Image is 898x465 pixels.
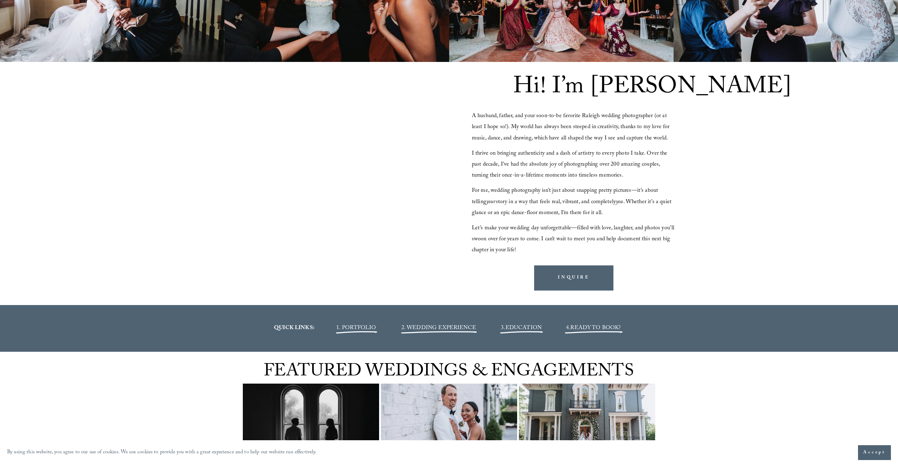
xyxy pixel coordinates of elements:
a: EDUCATION [505,323,542,333]
span: Hi! I’m [PERSON_NAME] [513,69,791,109]
button: Accept [858,445,891,460]
span: A husband, father, and your soon-to-be favorite Raleigh wedding photographer (or at least I hope ... [472,111,671,143]
a: READY TO BOOK? [570,323,621,333]
span: For me, wedding photography isn’t just about snapping pretty pictures—it’s about telling story in... [472,186,673,218]
span: 4. [566,323,570,333]
a: INQUIRE [534,265,613,291]
span: 3. [501,323,542,333]
a: 1. PORTFOLIO [336,323,376,333]
span: I thrive on bringing authenticity and a dash of artistry to every photo I take. Over the past dec... [472,149,669,180]
span: Accept [863,449,886,456]
p: By using this website, you agree to our use of cookies. We use cookies to provide you with a grea... [7,448,317,458]
em: your [486,197,496,207]
span: FEATURED WEDDINGS & ENGAGEMENTS [264,358,634,387]
strong: QUICK LINKS: [274,323,314,333]
em: you [616,197,623,207]
span: Let’s make your wedding day unforgettable—filled with love, laughter, and photos you’ll swoon ove... [472,224,676,255]
a: 2. WEDDING EXPERIENCE [401,323,476,333]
